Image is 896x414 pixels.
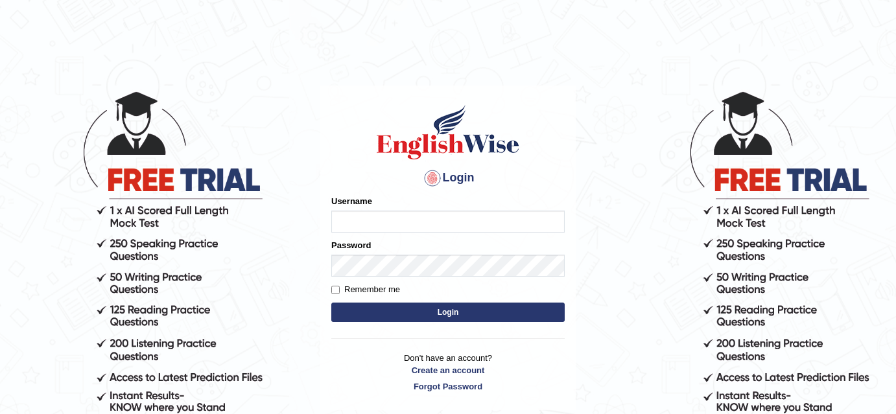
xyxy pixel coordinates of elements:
[331,303,565,322] button: Login
[331,286,340,294] input: Remember me
[331,168,565,189] h4: Login
[374,103,522,161] img: Logo of English Wise sign in for intelligent practice with AI
[331,239,371,251] label: Password
[331,283,400,296] label: Remember me
[331,352,565,392] p: Don't have an account?
[331,364,565,376] a: Create an account
[331,380,565,393] a: Forgot Password
[331,195,372,207] label: Username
